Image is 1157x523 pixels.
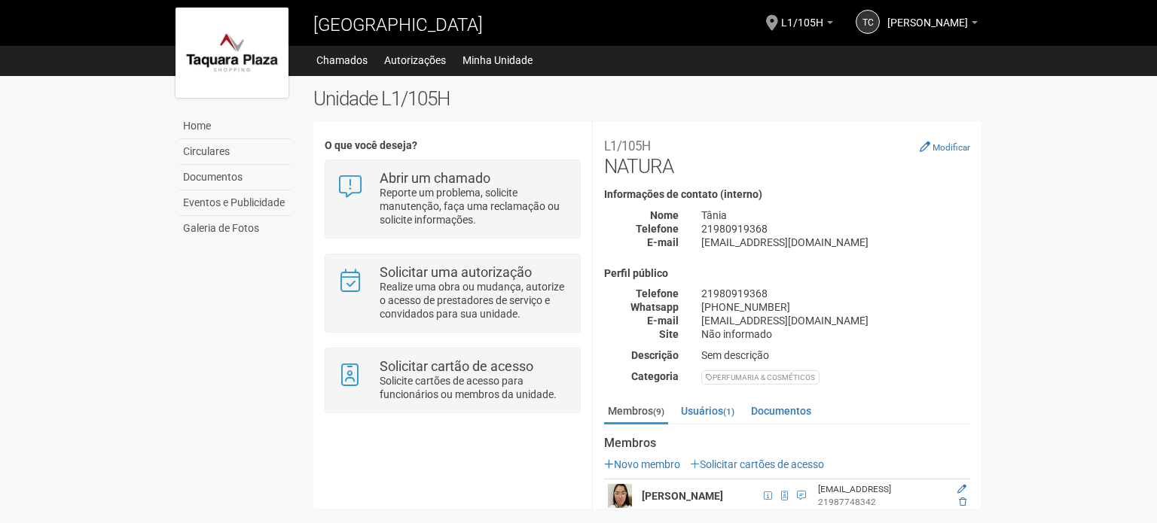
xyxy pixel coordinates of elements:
[337,360,568,401] a: Solicitar cartão de acesso Solicite cartões de acesso para funcionários ou membros da unidade.
[642,490,723,502] strong: [PERSON_NAME]
[604,189,970,200] h4: Informações de contato (interno)
[933,142,970,153] small: Modificar
[701,370,820,385] div: PERFUMARIA & COSMÉTICOS
[179,139,291,165] a: Circulares
[179,165,291,190] a: Documentos
[179,190,291,216] a: Eventos e Publicidade
[313,87,981,110] h2: Unidade L1/105H
[647,236,679,248] strong: E-mail
[887,2,968,29] span: TÂNIA CRISTINA DA COSTA
[631,349,679,361] strong: Descrição
[462,50,533,71] a: Minha Unidade
[176,8,288,98] img: logo.jpg
[920,141,970,153] a: Modificar
[380,186,569,227] p: Reporte um problema, solicite manutenção, faça uma reclamação ou solicite informações.
[723,406,734,417] small: (1)
[631,370,679,382] strong: Categoria
[818,483,942,496] div: [EMAIL_ADDRESS]
[604,436,970,450] strong: Membros
[636,287,679,300] strong: Telefone
[384,50,446,71] a: Autorizações
[747,400,815,422] a: Documentos
[380,358,533,374] strong: Solicitar cartão de acesso
[690,314,981,327] div: [EMAIL_ADDRESS][DOMAIN_NAME]
[604,400,668,424] a: Membros(9)
[781,19,833,31] a: L1/105H
[636,223,679,235] strong: Telefone
[604,132,970,178] h2: NATURA
[856,10,880,34] a: TC
[313,14,483,35] span: [GEOGRAPHIC_DATA]
[179,114,291,139] a: Home
[653,406,664,417] small: (9)
[604,268,970,279] h4: Perfil público
[677,400,738,422] a: Usuários(1)
[604,138,650,154] small: L1/105H
[608,484,632,508] img: user.png
[959,497,966,507] a: Excluir membro
[690,236,981,249] div: [EMAIL_ADDRESS][DOMAIN_NAME]
[179,216,291,241] a: Galeria de Fotos
[380,264,532,280] strong: Solicitar uma autorização
[659,328,679,340] strong: Site
[690,287,981,300] div: 21980919368
[690,300,981,314] div: [PHONE_NUMBER]
[380,374,569,401] p: Solicite cartões de acesso para funcionários ou membros da unidade.
[781,2,823,29] span: L1/105H
[650,209,679,221] strong: Nome
[647,315,679,327] strong: E-mail
[630,301,679,313] strong: Whatsapp
[957,484,966,494] a: Editar membro
[690,348,981,362] div: Sem descrição
[887,19,978,31] a: [PERSON_NAME]
[690,222,981,236] div: 21980919368
[690,458,824,470] a: Solicitar cartões de acesso
[604,458,680,470] a: Novo membro
[337,172,568,227] a: Abrir um chamado Reporte um problema, solicite manutenção, faça uma reclamação ou solicite inform...
[690,208,981,222] div: Tânia
[380,170,490,186] strong: Abrir um chamado
[380,280,569,321] p: Realize uma obra ou mudança, autorize o acesso de prestadores de serviço e convidados para sua un...
[818,496,942,509] div: 21987748342
[325,140,580,151] h4: O que você deseja?
[316,50,368,71] a: Chamados
[690,327,981,341] div: Não informado
[337,266,568,321] a: Solicitar uma autorização Realize uma obra ou mudança, autorize o acesso de prestadores de serviç...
